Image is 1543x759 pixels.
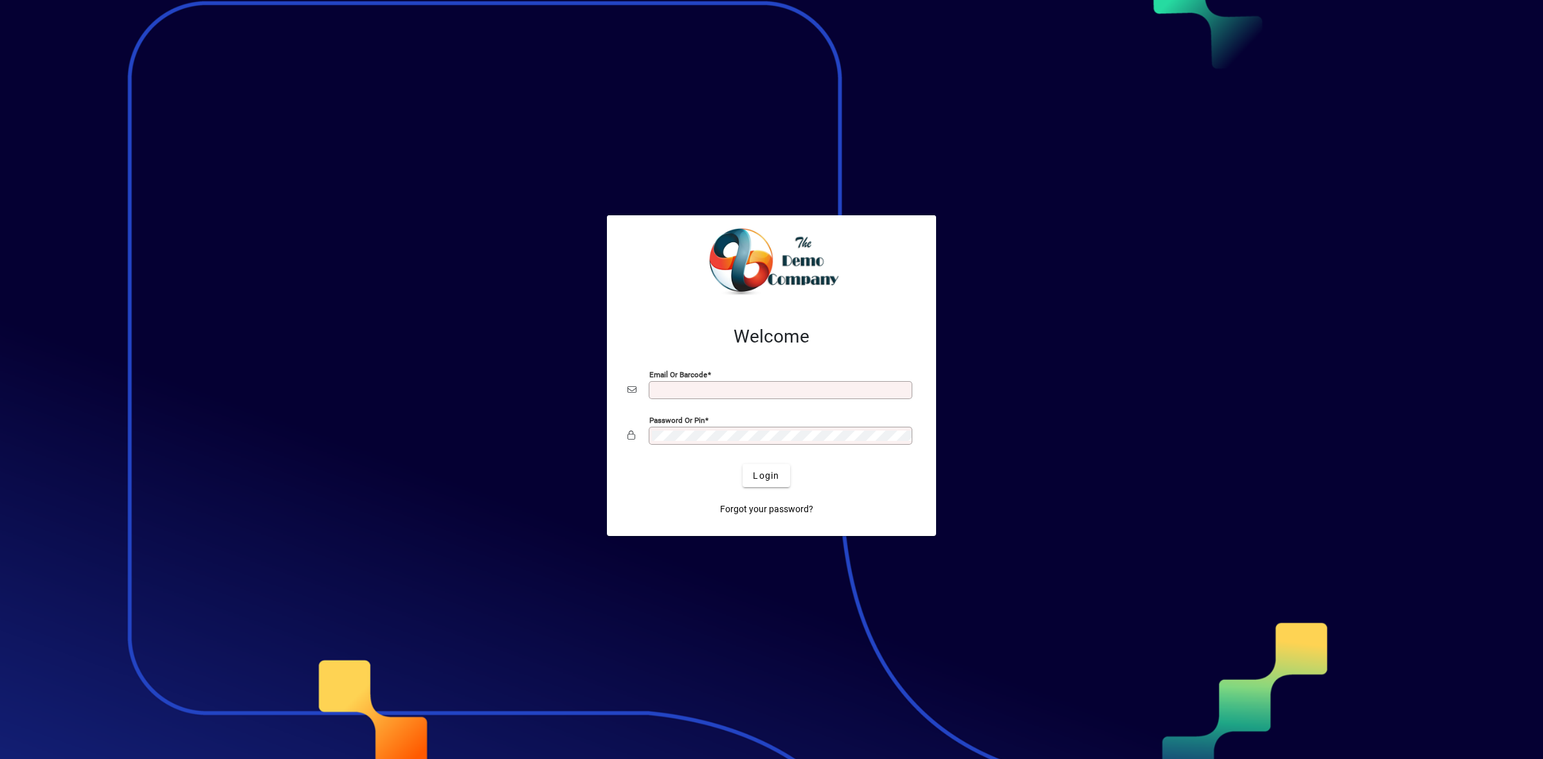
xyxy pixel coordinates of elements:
[720,503,813,516] span: Forgot your password?
[627,326,916,348] h2: Welcome
[649,370,707,379] mat-label: Email or Barcode
[715,497,818,521] a: Forgot your password?
[649,416,705,425] mat-label: Password or Pin
[753,469,779,483] span: Login
[743,464,790,487] button: Login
